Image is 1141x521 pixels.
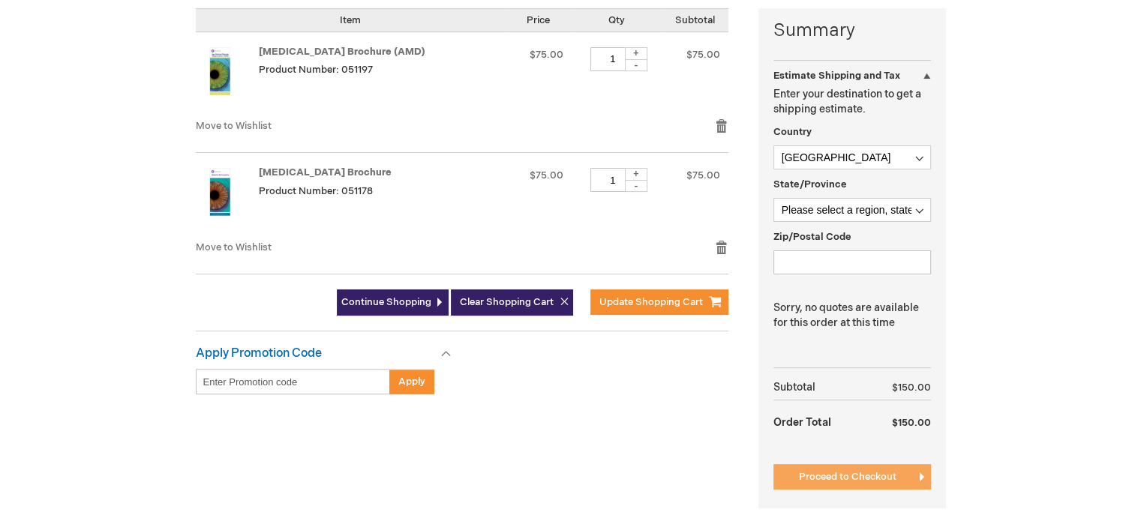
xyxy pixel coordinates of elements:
[590,168,635,192] input: Qty
[773,231,851,243] span: Zip/Postal Code
[196,168,259,225] a: Diabetic Retinopathy Brochure
[460,296,554,308] span: Clear Shopping Cart
[529,49,563,61] span: $75.00
[527,14,550,26] span: Price
[799,471,896,483] span: Proceed to Checkout
[773,409,831,435] strong: Order Total
[773,126,812,138] span: Country
[196,47,244,95] img: Age-Related Macular Degeneration Brochure (AMD)
[625,180,647,192] div: -
[773,18,931,43] strong: Summary
[340,14,361,26] span: Item
[196,346,322,361] strong: Apply Promotion Code
[196,168,244,216] img: Diabetic Retinopathy Brochure
[625,59,647,71] div: -
[773,301,931,331] p: Sorry, no quotes are available for this order at this time
[773,376,863,400] th: Subtotal
[892,417,931,429] span: $150.00
[892,382,931,394] span: $150.00
[608,14,625,26] span: Qty
[451,289,573,316] button: Clear Shopping Cart
[196,241,272,253] a: Move to Wishlist
[599,296,703,308] span: Update Shopping Cart
[625,168,647,181] div: +
[196,47,259,104] a: Age-Related Macular Degeneration Brochure (AMD)
[398,376,425,388] span: Apply
[196,120,272,132] a: Move to Wishlist
[259,185,373,197] span: Product Number: 051178
[773,87,931,117] p: Enter your destination to get a shipping estimate.
[686,169,720,181] span: $75.00
[686,49,720,61] span: $75.00
[773,70,900,82] strong: Estimate Shipping and Tax
[773,464,931,490] button: Proceed to Checkout
[196,369,390,394] input: Enter Promotion code
[337,289,449,316] a: Continue Shopping
[259,64,373,76] span: Product Number: 051197
[625,47,647,60] div: +
[259,46,425,58] a: [MEDICAL_DATA] Brochure (AMD)
[389,369,434,394] button: Apply
[529,169,563,181] span: $75.00
[590,47,635,71] input: Qty
[590,289,728,315] button: Update Shopping Cart
[773,178,847,190] span: State/Province
[675,14,715,26] span: Subtotal
[341,296,431,308] span: Continue Shopping
[259,166,392,178] a: [MEDICAL_DATA] Brochure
